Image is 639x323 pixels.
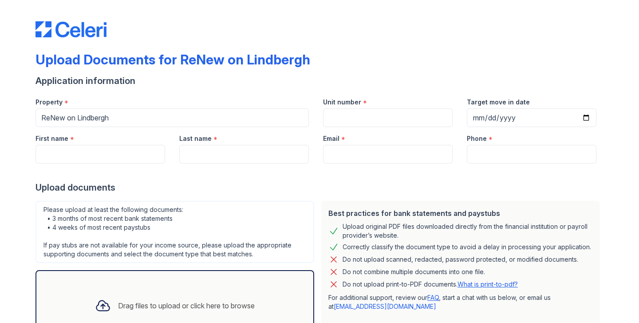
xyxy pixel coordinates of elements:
[35,75,603,87] div: Application information
[343,267,485,277] div: Do not combine multiple documents into one file.
[334,303,436,310] a: [EMAIL_ADDRESS][DOMAIN_NAME]
[35,52,310,68] div: Upload Documents for ReNew on Lindbergh
[467,134,487,143] label: Phone
[343,222,593,240] div: Upload original PDF files downloaded directly from the financial institution or payroll provider’...
[35,21,106,37] img: CE_Logo_Blue-a8612792a0a2168367f1c8372b55b34899dd931a85d93a1a3d3e32e68fde9ad4.png
[323,98,361,107] label: Unit number
[35,98,63,107] label: Property
[343,280,518,289] p: Do not upload print-to-PDF documents.
[343,242,591,252] div: Correctly classify the document type to avoid a delay in processing your application.
[328,293,593,311] p: For additional support, review our , start a chat with us below, or email us at
[458,280,518,288] a: What is print-to-pdf?
[35,134,68,143] label: First name
[427,294,439,301] a: FAQ
[467,98,530,107] label: Target move in date
[343,254,578,265] div: Do not upload scanned, redacted, password protected, or modified documents.
[35,201,314,263] div: Please upload at least the following documents: • 3 months of most recent bank statements • 4 wee...
[328,208,593,219] div: Best practices for bank statements and paystubs
[35,181,603,194] div: Upload documents
[179,134,212,143] label: Last name
[118,300,255,311] div: Drag files to upload or click here to browse
[323,134,339,143] label: Email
